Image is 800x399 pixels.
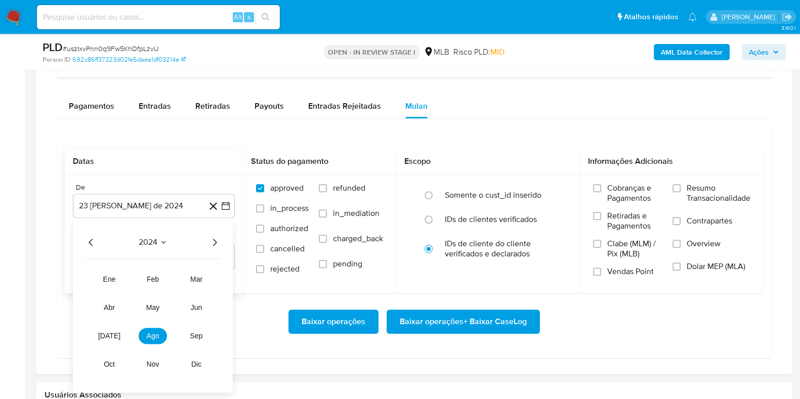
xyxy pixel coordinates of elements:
[234,12,242,22] span: Alt
[37,11,280,24] input: Pesquise usuários ou casos...
[749,44,769,60] span: Ações
[721,12,778,22] p: jhonata.costa@mercadolivre.com
[43,55,70,64] b: Person ID
[324,45,419,59] p: OPEN - IN REVIEW STAGE I
[624,12,678,22] span: Atalhos rápidos
[654,44,730,60] button: AML Data Collector
[255,10,276,24] button: search-icon
[782,12,792,22] a: Sair
[490,46,504,58] span: MID
[688,13,697,21] a: Notificações
[43,39,63,55] b: PLD
[661,44,723,60] b: AML Data Collector
[453,47,504,58] span: Risco PLD:
[781,24,795,32] span: 3.160.1
[63,43,159,54] span: # uszIxvPnn0q9Fw5KhDfpLzvU
[742,44,786,60] button: Ações
[247,12,250,22] span: s
[424,47,449,58] div: MLB
[72,55,186,64] a: 692c86ff37323d02fe5daea1df03214e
